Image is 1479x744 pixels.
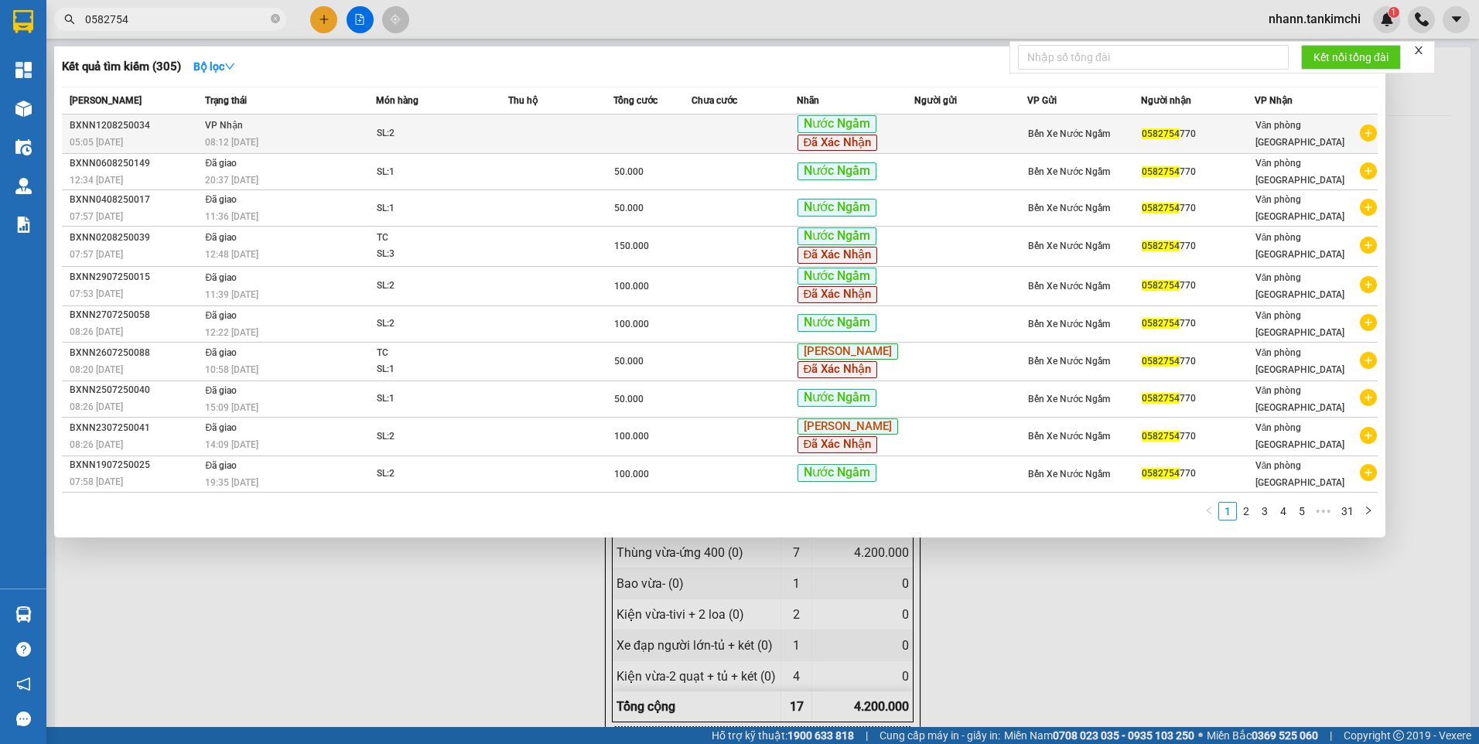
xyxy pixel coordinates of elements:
div: SL: 2 [377,316,493,333]
span: notification [16,677,31,691]
img: dashboard-icon [15,62,32,78]
span: Bến Xe Nước Ngầm [1028,394,1110,404]
input: Tìm tên, số ĐT hoặc mã đơn [85,11,268,28]
span: Đã giao [205,158,237,169]
span: 15:09 [DATE] [205,402,258,413]
span: Bến Xe Nước Ngầm [1028,203,1110,213]
img: warehouse-icon [15,139,32,155]
div: Nhận: Văn phòng [GEOGRAPHIC_DATA] [162,90,313,123]
div: 770 [1142,278,1254,294]
button: left [1200,502,1218,520]
div: SL: 3 [377,246,493,263]
div: SL: 2 [377,278,493,295]
span: 100.000 [614,431,649,442]
span: Đã Xác Nhận [798,247,878,264]
span: 100.000 [614,469,649,480]
span: [PERSON_NAME] [70,95,142,106]
span: Nước Ngầm [798,162,876,180]
a: 3 [1256,503,1273,520]
span: 50.000 [614,394,644,404]
span: plus-circle [1360,237,1377,254]
span: 0582754 [1142,203,1180,213]
span: Đã Xác Nhận [798,436,878,453]
span: 50.000 [614,203,644,213]
span: 07:57 [DATE] [70,211,123,222]
span: 20:37 [DATE] [205,175,258,186]
div: 770 [1142,238,1254,254]
span: 100.000 [614,319,649,329]
li: 4 [1274,502,1293,520]
span: ••• [1311,502,1336,520]
span: Văn phòng [GEOGRAPHIC_DATA] [1255,310,1344,338]
span: 05:05 [DATE] [70,137,123,148]
div: SL: 1 [377,391,493,408]
img: logo-vxr [13,10,33,33]
span: left [1204,506,1214,515]
div: 770 [1142,200,1254,217]
button: right [1359,502,1378,520]
span: Đã giao [205,194,237,205]
li: 3 [1255,502,1274,520]
a: 1 [1219,503,1236,520]
a: 4 [1275,503,1292,520]
span: Bến Xe Nước Ngầm [1028,128,1110,139]
div: Gửi: Bến Xe Nước Ngầm [12,90,155,123]
span: plus-circle [1360,389,1377,406]
li: 1 [1218,502,1237,520]
span: Đã giao [205,310,237,321]
span: down [224,61,235,72]
span: Đã giao [205,232,237,243]
span: Bến Xe Nước Ngầm [1028,356,1110,367]
div: BXNN1907250025 [70,457,200,473]
span: Đã giao [205,272,237,283]
li: Next 5 Pages [1311,502,1336,520]
div: 770 [1142,316,1254,332]
span: Bến Xe Nước Ngầm [1028,241,1110,251]
li: Next Page [1359,502,1378,520]
a: 2 [1238,503,1255,520]
div: SL: 1 [377,361,493,378]
span: VP Nhận [205,120,243,131]
div: SL: 1 [377,164,493,181]
div: BXNN2707250058 [70,307,200,323]
div: BXNN0408250017 [70,192,200,208]
span: 08:12 [DATE] [205,137,258,148]
span: Đã giao [205,385,237,396]
div: 770 [1142,391,1254,407]
span: 0582754 [1142,393,1180,404]
span: Đã giao [205,422,237,433]
span: Chưa cước [692,95,737,106]
span: 0582754 [1142,356,1180,367]
span: Đã Xác Nhận [798,135,878,152]
li: Previous Page [1200,502,1218,520]
button: Kết nối tổng đài [1301,45,1401,70]
span: 07:58 [DATE] [70,476,123,487]
span: Bến Xe Nước Ngầm [1028,281,1110,292]
span: plus-circle [1360,352,1377,369]
span: Nước Ngầm [798,464,876,482]
span: plus-circle [1360,125,1377,142]
span: VP Gửi [1027,95,1057,106]
div: SL: 2 [377,466,493,483]
span: close-circle [271,14,280,23]
span: Văn phòng [GEOGRAPHIC_DATA] [1255,232,1344,260]
span: 0582754 [1142,318,1180,329]
span: 14:09 [DATE] [205,439,258,450]
span: close-circle [271,12,280,27]
span: Nước Ngầm [798,115,876,133]
span: Đã Xác Nhận [798,361,878,378]
span: Nước Ngầm [798,314,876,332]
span: message [16,712,31,726]
li: 5 [1293,502,1311,520]
span: 100.000 [614,281,649,292]
span: plus-circle [1360,427,1377,444]
span: 150.000 [614,241,649,251]
span: 0582754 [1142,166,1180,177]
span: plus-circle [1360,199,1377,216]
span: plus-circle [1360,314,1377,331]
span: Bến Xe Nước Ngầm [1028,431,1110,442]
div: 770 [1142,126,1254,142]
div: BXNN2607250088 [70,345,200,361]
span: VP Nhận [1255,95,1293,106]
span: Văn phòng [GEOGRAPHIC_DATA] [1255,422,1344,450]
